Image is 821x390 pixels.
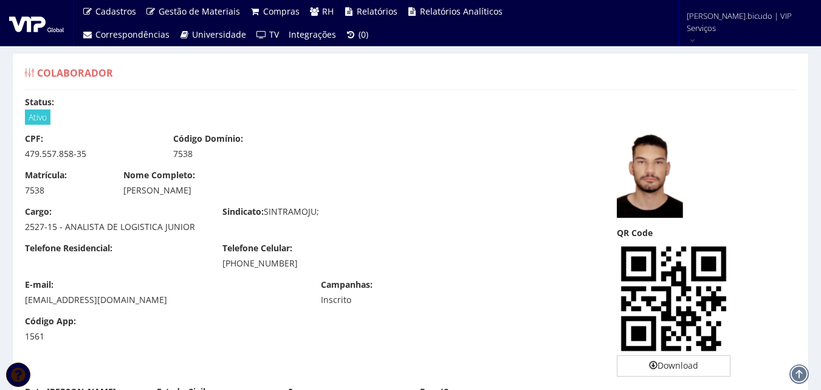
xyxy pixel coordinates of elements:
[159,5,240,17] span: Gestão de Materiais
[123,184,500,197] div: [PERSON_NAME]
[192,29,246,40] span: Universidade
[617,355,730,376] a: Download
[222,257,402,270] div: [PHONE_NUMBER]
[95,5,136,17] span: Cadastros
[25,330,105,343] div: 1561
[321,294,451,306] div: Inscrito
[359,29,368,40] span: (0)
[269,29,279,40] span: TV
[25,242,112,254] label: Telefone Residencial:
[25,221,204,233] div: 2527-15 - ANALISTA DE LOGISTICA JUNIOR
[37,66,113,80] span: Colaborador
[420,5,503,17] span: Relatórios Analíticos
[173,148,303,160] div: 7538
[263,5,300,17] span: Compras
[289,29,336,40] span: Integrações
[25,133,43,145] label: CPF:
[357,5,397,17] span: Relatórios
[322,5,334,17] span: RH
[341,23,374,46] a: (0)
[222,242,292,254] label: Telefone Celular:
[25,110,50,125] span: Ativo
[213,206,411,221] div: SINTRAMOJU;
[617,227,653,239] label: QR Code
[95,29,170,40] span: Correspondências
[321,279,373,291] label: Campanhas:
[77,23,174,46] a: Correspondências
[25,148,155,160] div: 479.557.858-35
[9,14,64,32] img: logo
[617,242,730,356] img: k3fPg03dwBgsQdIEjcAYLEHSBI3AGCxB0gSNwBgsQdIEjcAYLEHSBI3AGCxB0gSNwBgsQdIEjcAYLEHSBI3AGCxB0gSNwBgsQ...
[25,279,53,291] label: E-mail:
[25,206,52,218] label: Cargo:
[284,23,341,46] a: Integrações
[25,184,105,197] div: 7538
[617,133,683,218] img: 39ad8219c744dbbafb082067cdd4492f.png
[173,133,243,145] label: Código Domínio:
[222,206,264,218] label: Sindicato:
[25,169,67,181] label: Matrícula:
[25,294,303,306] div: [EMAIL_ADDRESS][DOMAIN_NAME]
[25,96,54,108] label: Status:
[123,169,195,181] label: Nome Completo:
[251,23,284,46] a: TV
[687,10,805,34] span: [PERSON_NAME].bicudo | VIP Serviços
[174,23,252,46] a: Universidade
[25,315,76,327] label: Código App:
